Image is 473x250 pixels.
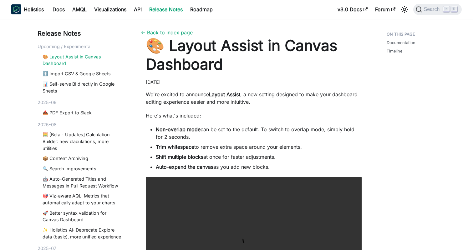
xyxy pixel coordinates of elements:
[11,4,21,14] img: Holistics
[38,29,126,250] nav: Blog recent posts navigation
[43,165,123,172] a: 🔍 Search Improvements
[38,121,126,128] div: 2025-08
[43,81,123,94] a: 📊 Self-serve BI directly in Google Sheets
[146,36,362,74] h1: 🎨 Layout Assist in Canvas Dashboard
[451,6,457,12] kbd: K
[156,144,194,150] strong: Trim whitespace
[90,4,130,14] a: Visualizations
[156,143,362,151] li: to remove extra space around your elements.
[43,109,123,116] a: 📤 PDF Export to Slack
[334,4,371,14] a: v3.0 Docs
[146,112,362,119] p: Here's what's included:
[413,4,462,15] button: Search (Command+K)
[422,7,444,12] span: Search
[146,91,362,106] p: We're excited to announce , a new setting designed to make your dashboard editing experience easi...
[49,4,69,14] a: Docs
[24,6,44,13] b: Holistics
[209,91,240,97] strong: Layout Assist
[43,176,123,189] a: 🤖 Auto-Generated Titles and Messages in Pull Request Workflow
[43,131,123,152] a: 🧮 [Beta - Updates] Calculation Builder: new claculations, more utilities
[43,210,123,223] a: 🚀 Better syntax validation for Canvas Dashboard
[399,4,409,14] button: Switch between dark and light mode (currently light mode)
[387,48,402,54] a: Timeline
[387,40,415,46] a: Documentation
[43,227,123,240] a: ✨ Holistics AI: Deprecate Explore data (basic), more unified experience
[156,154,203,160] strong: Shift multiple blocks
[11,4,44,14] a: HolisticsHolistics
[145,4,186,14] a: Release Notes
[43,53,123,67] a: 🎨 Layout Assist in Canvas Dashboard
[38,29,126,38] div: Release Notes
[38,43,126,50] div: Upcoming / Experimental
[43,155,123,162] a: 📦 Content Archiving
[146,79,160,85] time: [DATE]
[156,126,201,132] strong: Non-overlap mode
[69,4,90,14] a: AMQL
[156,126,362,141] li: can be set to the default. To switch to overlap mode, simply hold for 2 seconds.
[141,29,193,36] a: ← Back to index page
[43,192,123,206] a: 🎯 Viz-aware AQL: Metrics that automatically adapt to your charts
[371,4,399,14] a: Forum
[156,164,213,170] strong: Auto-expand the canvas
[156,163,362,171] li: as you add new blocks.
[443,6,450,12] kbd: ⌘
[130,4,145,14] a: API
[186,4,216,14] a: Roadmap
[38,99,126,106] div: 2025-09
[156,153,362,161] li: at once for faster adjustments.
[43,70,123,77] a: ⬆️ Import CSV & Google Sheets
